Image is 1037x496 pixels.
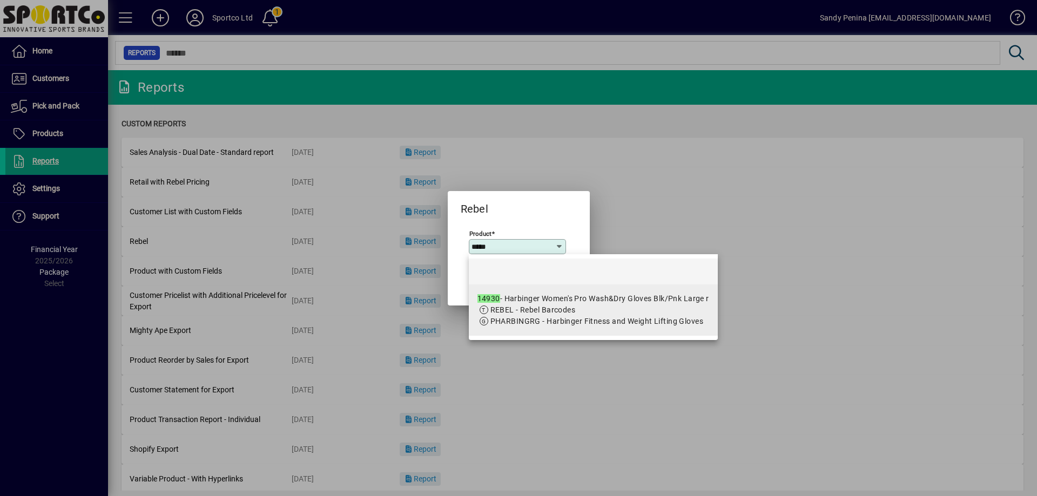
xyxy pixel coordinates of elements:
div: - Harbinger Women's Pro Wash&Dry Gloves Blk/Pnk Large r [477,293,709,304]
h2: Rebel [448,191,501,218]
span: REBEL - Rebel Barcodes [490,305,576,314]
span: PHARBINGRG - Harbinger Fitness and Weight Lifting Gloves [490,317,704,325]
mat-option: 14930 - Harbinger Women's Pro Wash&Dry Gloves Blk/Pnk Large r [469,284,718,336]
em: 14930 [477,294,500,303]
mat-label: Product [469,229,491,237]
